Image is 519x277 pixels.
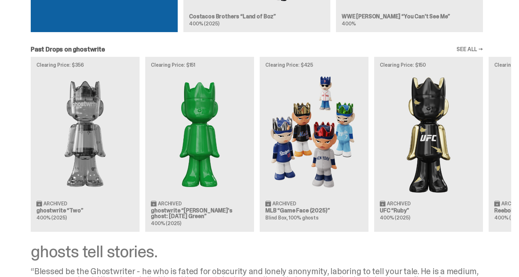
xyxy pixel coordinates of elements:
span: 400% (2025) [36,215,66,221]
a: Clearing Price: $151 Schrödinger's ghost: Sunday Green Archived [145,57,254,232]
p: Clearing Price: $150 [380,62,477,67]
p: Clearing Price: $151 [151,62,248,67]
span: 100% ghosts [289,215,318,221]
span: 400% (2025) [380,215,410,221]
span: 400% (2025) [189,20,219,27]
h3: Costacos Brothers “Land of Boz” [189,14,325,19]
a: Clearing Price: $150 Ruby Archived [374,57,483,232]
div: ghosts tell stories. [31,243,483,260]
span: 400% [342,20,355,27]
a: SEE ALL → [456,47,483,52]
span: Blind Box, [265,215,288,221]
h3: WWE [PERSON_NAME] “You Can't See Me” [342,14,477,19]
h3: ghostwrite “[PERSON_NAME]'s ghost: [DATE] Green” [151,208,248,219]
img: Schrödinger's ghost: Sunday Green [151,73,248,195]
img: Two [36,73,134,195]
p: Clearing Price: $356 [36,62,134,67]
span: 400% (2025) [151,220,181,227]
span: Archived [387,201,411,206]
span: Archived [272,201,296,206]
a: Clearing Price: $356 Two Archived [31,57,140,232]
p: Clearing Price: $425 [265,62,363,67]
h3: UFC “Ruby” [380,208,477,213]
h3: ghostwrite “Two” [36,208,134,213]
h2: Past Drops on ghostwrite [31,46,105,53]
img: Game Face (2025) [265,73,363,195]
a: Clearing Price: $425 Game Face (2025) Archived [260,57,368,232]
img: Ruby [380,73,477,195]
span: Archived [43,201,67,206]
h3: MLB “Game Face (2025)” [265,208,363,213]
span: Archived [158,201,182,206]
